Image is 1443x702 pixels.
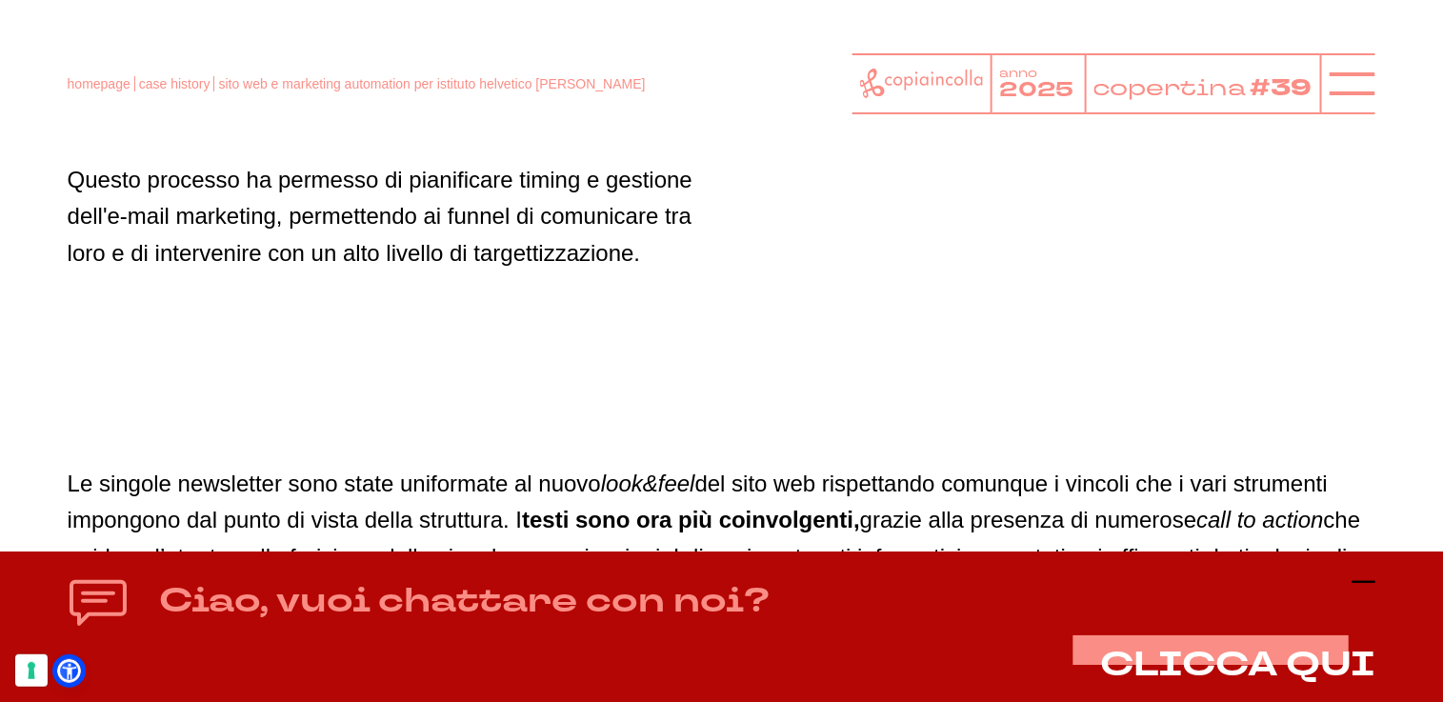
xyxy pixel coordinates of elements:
button: Le tue preferenze relative al consenso per le tecnologie di tracciamento [15,654,48,687]
span: sito web e marketing automation per istituto helvetico [PERSON_NAME] [218,76,645,91]
p: Le singole newsletter sono state uniformate al nuovo del sito web rispettando comunque i vincoli ... [68,466,1376,685]
a: homepage [68,76,130,91]
img: tab_domain_overview_orange.svg [79,110,94,126]
tspan: copertina [1092,72,1246,102]
div: v 4.0.25 [53,30,93,46]
em: look&feel [601,471,695,496]
img: website_grey.svg [30,50,46,65]
p: Questo processo ha permesso di pianificare timing e gestione dell'e-mail marketing, permettendo a... [68,162,703,271]
div: Dominio [100,112,146,125]
tspan: 2025 [1000,76,1075,105]
h4: Ciao, vuoi chattare con noi? [159,577,771,624]
button: CLICCA QUI [1100,647,1375,684]
tspan: #39 [1251,71,1313,105]
div: Keyword (traffico) [212,112,316,125]
img: logo_orange.svg [30,30,46,46]
tspan: anno [1000,65,1038,81]
span: CLICCA QUI [1100,642,1375,688]
em: call to action [1196,507,1323,532]
strong: testi sono ora più coinvolgenti, [522,507,860,532]
a: Open Accessibility Menu [57,659,81,683]
div: [PERSON_NAME]: [DOMAIN_NAME] [50,50,272,65]
img: tab_keywords_by_traffic_grey.svg [191,110,207,126]
a: case history [139,76,210,91]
